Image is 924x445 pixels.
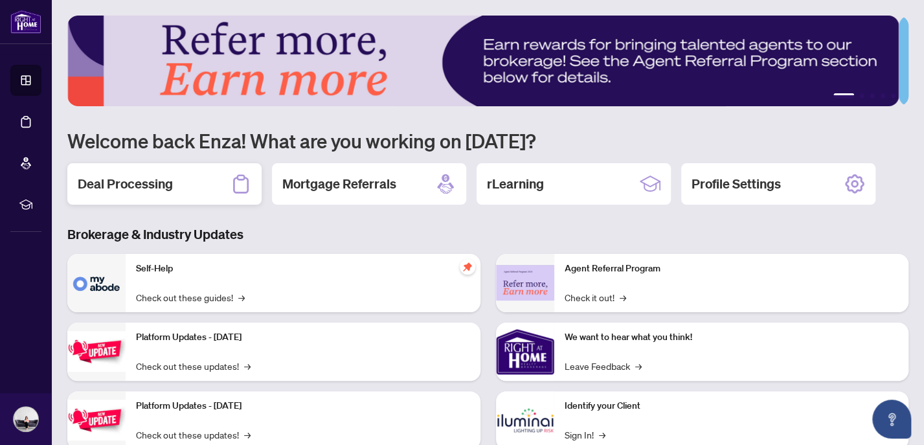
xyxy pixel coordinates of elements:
[565,290,626,304] a: Check it out!→
[78,175,173,193] h2: Deal Processing
[136,399,470,413] p: Platform Updates - [DATE]
[244,428,251,442] span: →
[496,265,554,301] img: Agent Referral Program
[67,16,899,106] img: Slide 0
[238,290,245,304] span: →
[460,259,475,275] span: pushpin
[565,359,642,373] a: Leave Feedback→
[136,330,470,345] p: Platform Updates - [DATE]
[890,93,896,98] button: 5
[635,359,642,373] span: →
[872,400,911,439] button: Open asap
[136,262,470,276] p: Self-Help
[136,428,251,442] a: Check out these updates!→
[282,175,396,193] h2: Mortgage Referrals
[565,399,899,413] p: Identify your Client
[565,330,899,345] p: We want to hear what you think!
[67,400,126,440] img: Platform Updates - July 8, 2025
[880,93,885,98] button: 4
[136,290,245,304] a: Check out these guides!→
[859,93,864,98] button: 2
[599,428,605,442] span: →
[67,225,908,244] h3: Brokerage & Industry Updates
[833,93,854,98] button: 1
[620,290,626,304] span: →
[565,262,899,276] p: Agent Referral Program
[67,128,908,153] h1: Welcome back Enza! What are you working on [DATE]?
[67,254,126,312] img: Self-Help
[496,323,554,381] img: We want to hear what you think!
[136,359,251,373] a: Check out these updates!→
[565,428,605,442] a: Sign In!→
[14,407,38,431] img: Profile Icon
[870,93,875,98] button: 3
[692,175,781,193] h2: Profile Settings
[10,10,41,34] img: logo
[244,359,251,373] span: →
[67,331,126,372] img: Platform Updates - July 21, 2025
[487,175,544,193] h2: rLearning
